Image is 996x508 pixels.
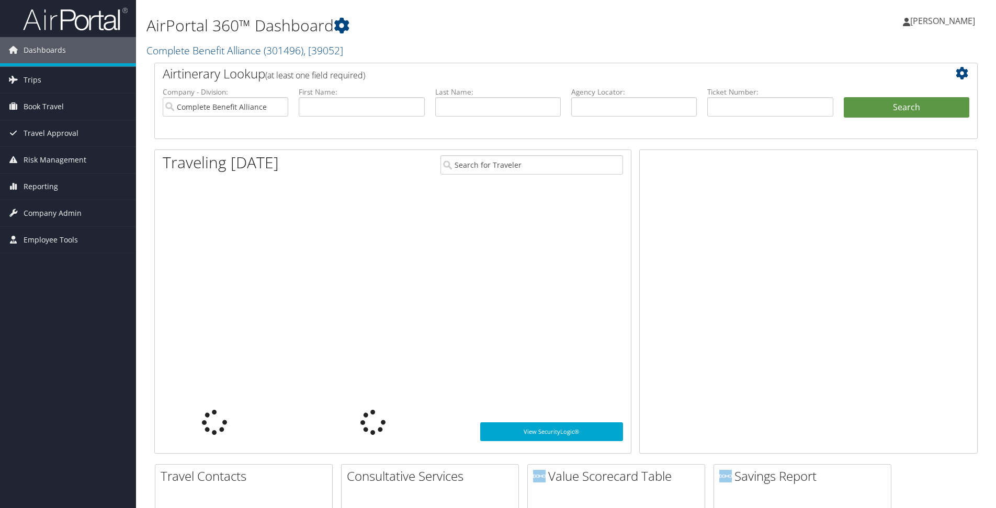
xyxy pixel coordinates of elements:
[161,467,332,485] h2: Travel Contacts
[23,7,128,31] img: airportal-logo.png
[24,94,64,120] span: Book Travel
[264,43,303,57] span: ( 301496 )
[163,152,279,174] h1: Traveling [DATE]
[24,174,58,200] span: Reporting
[707,87,833,97] label: Ticket Number:
[24,67,41,93] span: Trips
[24,227,78,253] span: Employee Tools
[844,97,969,118] button: Search
[533,470,546,482] img: domo-logo.png
[533,467,705,485] h2: Value Scorecard Table
[303,43,343,57] span: , [ 39052 ]
[719,470,732,482] img: domo-logo.png
[347,467,518,485] h2: Consultative Services
[24,37,66,63] span: Dashboards
[265,70,365,81] span: (at least one field required)
[24,120,78,146] span: Travel Approval
[571,87,697,97] label: Agency Locator:
[903,5,986,37] a: [PERSON_NAME]
[163,65,901,83] h2: Airtinerary Lookup
[146,15,706,37] h1: AirPortal 360™ Dashboard
[719,467,891,485] h2: Savings Report
[910,15,975,27] span: [PERSON_NAME]
[24,200,82,226] span: Company Admin
[163,87,288,97] label: Company - Division:
[440,155,623,175] input: Search for Traveler
[299,87,424,97] label: First Name:
[435,87,561,97] label: Last Name:
[146,43,343,57] a: Complete Benefit Alliance
[480,422,623,441] a: View SecurityLogic®
[24,147,86,173] span: Risk Management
